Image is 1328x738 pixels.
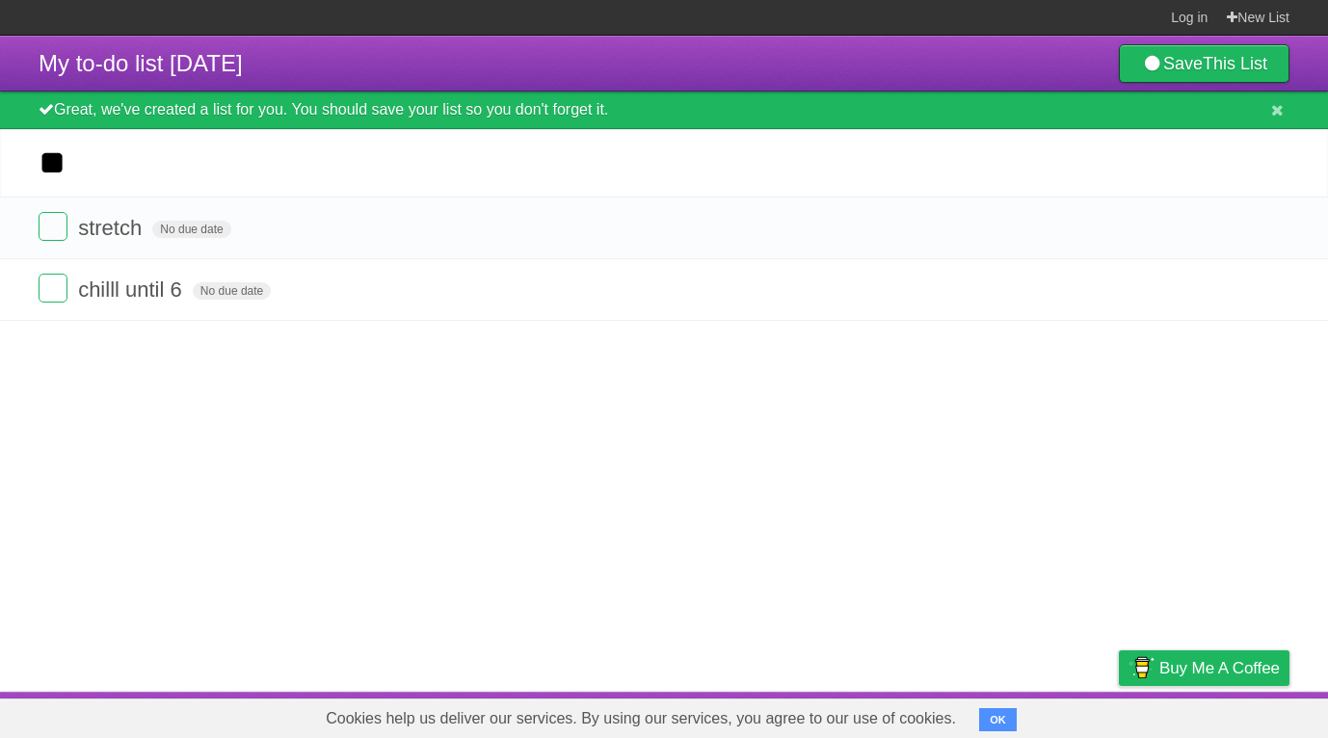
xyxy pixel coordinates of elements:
[39,212,67,241] label: Done
[39,274,67,303] label: Done
[926,697,1004,733] a: Developers
[152,221,230,238] span: No due date
[1119,650,1289,686] a: Buy me a coffee
[1094,697,1144,733] a: Privacy
[78,216,146,240] span: stretch
[979,708,1017,731] button: OK
[1119,44,1289,83] a: SaveThis List
[1203,54,1267,73] b: This List
[1159,651,1280,685] span: Buy me a coffee
[1028,697,1071,733] a: Terms
[39,50,243,76] span: My to-do list [DATE]
[1168,697,1289,733] a: Suggest a feature
[863,697,903,733] a: About
[78,277,187,302] span: chilll until 6
[306,699,975,738] span: Cookies help us deliver our services. By using our services, you agree to our use of cookies.
[193,282,271,300] span: No due date
[1129,651,1155,684] img: Buy me a coffee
